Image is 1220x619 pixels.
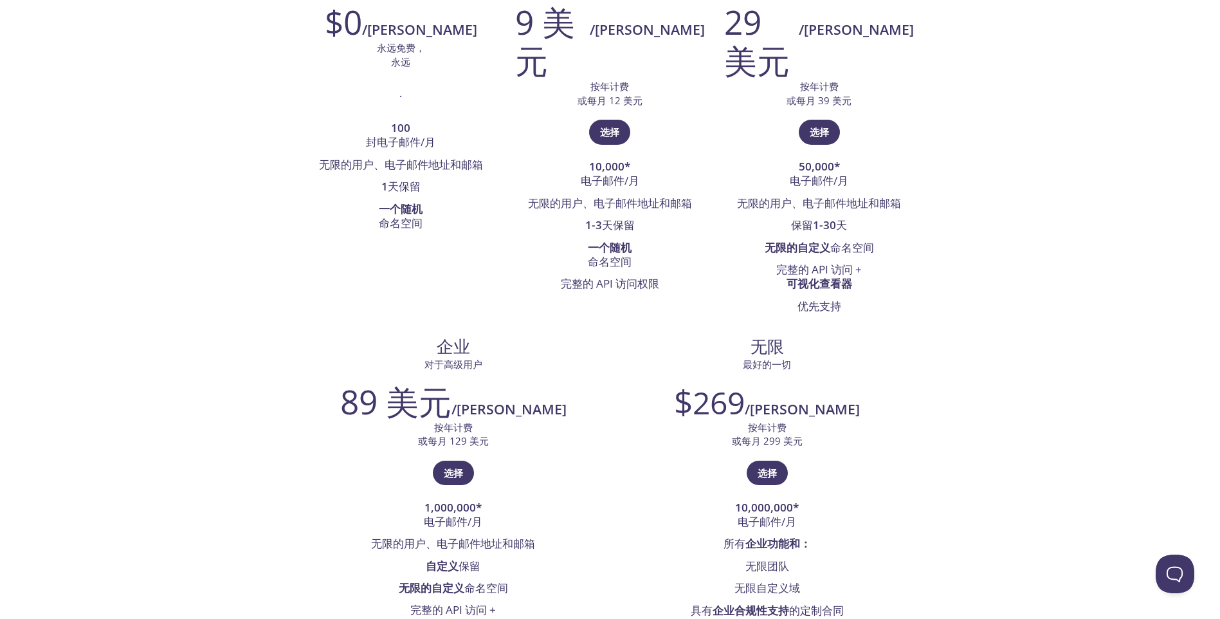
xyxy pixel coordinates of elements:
span: 选择 [757,465,778,481]
strong: 无限的自定义 [399,580,464,595]
h6: /[PERSON_NAME] [590,19,705,41]
p: 按年计费 或每月 12 美元 [578,80,642,107]
strong: 1 [381,179,388,194]
li: 保留 天 [724,215,914,237]
li: 无限的用户、电子邮件地址和邮箱 [306,533,601,555]
h6: /[PERSON_NAME] [745,398,860,420]
strong: 一个随机 [588,240,632,255]
li: 电子邮件/月 [724,156,914,193]
button: 选择 [747,461,788,485]
li: 无限团队 [620,556,915,578]
li: 电子邮件/月 [515,156,705,193]
span: 企业 [307,336,600,358]
strong: 一个随机 [379,201,423,216]
p: 按年计费 或每月 299 美元 [732,421,803,448]
span: 无限 [751,335,784,358]
p: 按年计费 或每月 129 美元 [418,421,489,448]
li: 命名空间 [724,237,914,259]
li: 完整的 API 访问 + [724,259,914,296]
h6: /[PERSON_NAME] [799,19,914,41]
span: 选择 [443,465,464,481]
h6: /[PERSON_NAME] [451,398,567,420]
span: 最好的一切 [743,358,791,371]
h2: 9 美元 [515,3,590,80]
strong: 10,000,000* [735,500,799,515]
h2: $0 [325,3,362,41]
li: 保留 [306,556,601,578]
li: 封电子邮件/月 [306,118,496,154]
strong: 企业功能和： [745,536,811,551]
li: 命名空间 [306,199,496,236]
strong: 50,000* [799,159,840,174]
li: 所有 [620,533,915,555]
li: 无限的用户、电子邮件地址和邮箱 [515,193,705,215]
strong: 100 [391,120,410,135]
li: 天保留 [306,176,496,198]
button: 选择 [589,120,630,144]
li: 完整的 API 访问权限 [515,273,705,295]
h6: /[PERSON_NAME] [362,19,477,41]
h2: $ [674,382,745,421]
li: 无限的用户、电子邮件地址和邮箱 [306,154,496,176]
button: 选择 [433,461,474,485]
h2: 89 美元 [340,382,451,421]
li: 无限自定义域 [620,578,915,600]
p: 按年计费 或每月 39 美元 [787,80,851,107]
strong: 1,000,000* [424,500,482,515]
span: 选择 [599,124,620,140]
li: 优先支持 [724,296,914,318]
strong: 可视化查看器 [787,276,852,291]
strong: 10,000* [589,159,630,174]
li: 电子邮件/月 [620,497,915,534]
strong: 1-3 [585,217,602,232]
li: 命名空间 [306,578,601,600]
strong: 自定义 [426,559,459,573]
li: 无限的用户、电子邮件地址和邮箱 [724,193,914,215]
iframe: Help Scout Beacon - Open [1156,555,1194,593]
strong: 无限的自定义 [765,240,830,255]
p: 永远免费， 永远 [377,41,425,69]
button: 选择 [799,120,840,144]
li: 电子邮件/月 [306,497,601,534]
li: 命名空间 [515,237,705,274]
span: 选择 [809,124,830,140]
li: 天保留 [515,215,705,237]
h2: 29 美元 [724,3,799,80]
span: 269 [693,382,745,423]
span: 对于高级用户 [424,358,482,371]
strong: 1-30 [813,217,836,232]
strong: 企业合规性支持 [713,603,789,618]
